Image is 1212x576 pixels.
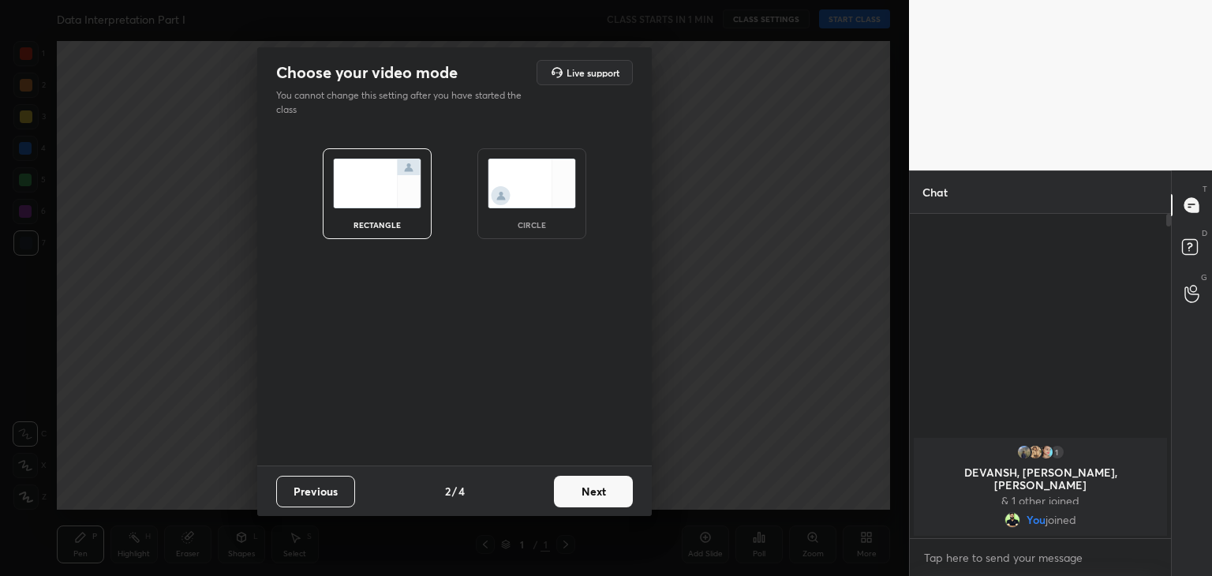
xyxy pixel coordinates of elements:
[452,483,457,499] h4: /
[910,435,1171,539] div: grid
[333,159,421,208] img: normalScreenIcon.ae25ed63.svg
[910,171,960,213] p: Chat
[346,221,409,229] div: rectangle
[567,68,619,77] h5: Live support
[1046,514,1076,526] span: joined
[923,495,1158,507] p: & 1 other joined
[276,476,355,507] button: Previous
[458,483,465,499] h4: 4
[923,466,1158,492] p: DEVANSH, [PERSON_NAME], [PERSON_NAME]
[276,88,532,117] p: You cannot change this setting after you have started the class
[1027,514,1046,526] span: You
[1049,444,1065,460] div: 1
[1202,227,1207,239] p: D
[500,221,563,229] div: circle
[488,159,576,208] img: circleScreenIcon.acc0effb.svg
[1004,512,1020,528] img: 6f4578c4c6224cea84386ccc78b3bfca.jpg
[1038,444,1054,460] img: daf5fc25d72044f6a336eb6c49a4397c.jpg
[1027,444,1043,460] img: 3
[1016,444,1032,460] img: b733b447c918444bb4deca1f11c19497.jpg
[276,62,458,83] h2: Choose your video mode
[445,483,451,499] h4: 2
[1203,183,1207,195] p: T
[1201,271,1207,283] p: G
[554,476,633,507] button: Next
